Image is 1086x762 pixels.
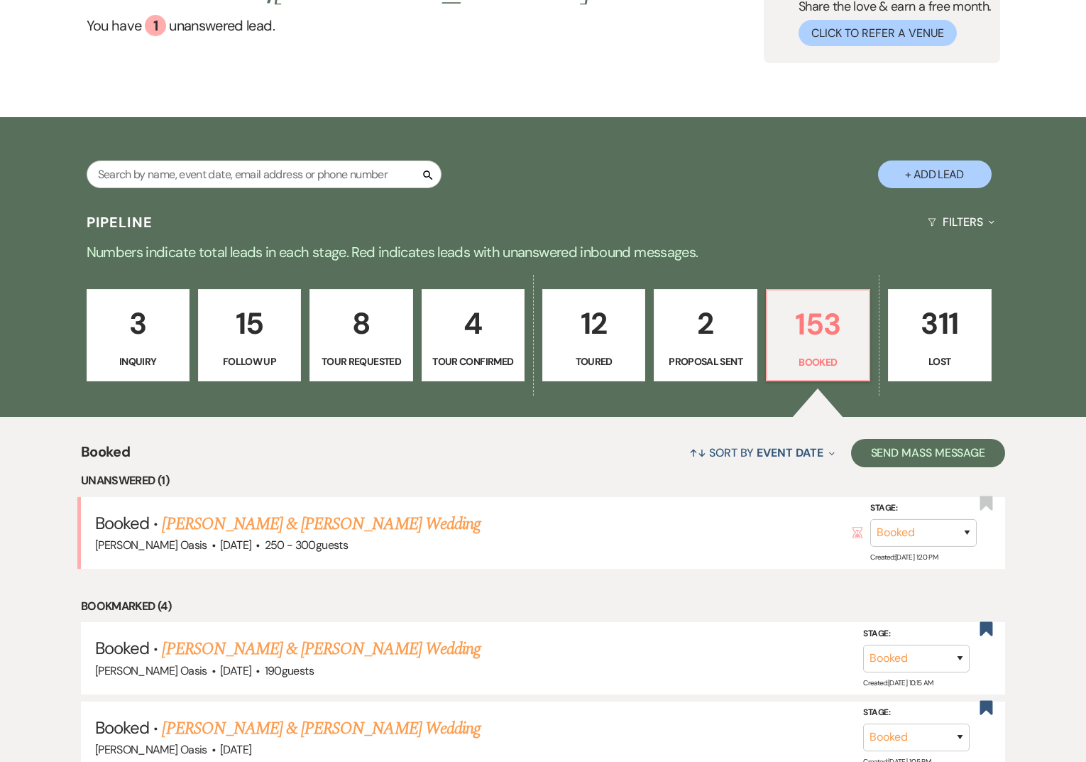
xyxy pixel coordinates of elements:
button: Filters [922,203,999,241]
p: 3 [96,300,180,347]
a: 12Toured [542,289,645,381]
a: 153Booked [766,289,870,381]
li: Unanswered (1) [81,472,1005,490]
a: 2Proposal Sent [654,289,757,381]
p: Tour Requested [319,354,403,369]
span: [PERSON_NAME] Oasis [95,663,207,678]
a: [PERSON_NAME] & [PERSON_NAME] Wedding [162,716,480,741]
p: Toured [552,354,636,369]
p: 15 [207,300,292,347]
p: 12 [552,300,636,347]
span: [PERSON_NAME] Oasis [95,742,207,757]
p: 4 [431,300,515,347]
a: 311Lost [888,289,991,381]
span: Created: [DATE] 10:15 AM [863,678,933,687]
p: Lost [897,354,982,369]
span: Booked [95,512,149,534]
p: 153 [776,300,860,348]
p: Numbers indicate total leads in each stage. Red indicates leads with unanswered inbound messages. [32,241,1054,263]
span: [DATE] [220,538,251,553]
p: Proposal Sent [663,354,747,369]
span: [DATE] [220,663,251,678]
span: Booked [95,637,149,659]
li: Bookmarked (4) [81,597,1005,616]
p: 8 [319,300,403,347]
span: ↑↓ [689,445,706,460]
span: [PERSON_NAME] Oasis [95,538,207,553]
span: Event Date [757,445,823,460]
span: 190 guests [265,663,314,678]
span: [DATE] [220,742,251,757]
a: 8Tour Requested [309,289,412,381]
span: Created: [DATE] 1:20 PM [870,553,938,562]
label: Stage: [863,705,970,721]
a: [PERSON_NAME] & [PERSON_NAME] Wedding [162,511,480,537]
button: Click to Refer a Venue [799,20,957,46]
a: 3Inquiry [87,289,190,381]
p: 311 [897,300,982,347]
p: Inquiry [96,354,180,369]
button: Sort By Event Date [684,434,840,472]
span: Booked [81,441,130,472]
p: Booked [776,354,860,370]
input: Search by name, event date, email address or phone number [87,160,441,188]
div: 1 [145,15,166,36]
h3: Pipeline [87,212,153,232]
a: 4Tour Confirmed [422,289,525,381]
p: Tour Confirmed [431,354,515,369]
a: 15Follow Up [198,289,301,381]
a: [PERSON_NAME] & [PERSON_NAME] Wedding [162,636,480,662]
button: Send Mass Message [851,439,1006,467]
span: 250 - 300 guests [265,538,348,553]
p: Follow Up [207,354,292,369]
p: 2 [663,300,747,347]
span: Booked [95,717,149,739]
label: Stage: [870,501,977,516]
a: You have 1 unanswered lead. [87,15,603,36]
button: + Add Lead [878,160,992,188]
label: Stage: [863,626,970,642]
